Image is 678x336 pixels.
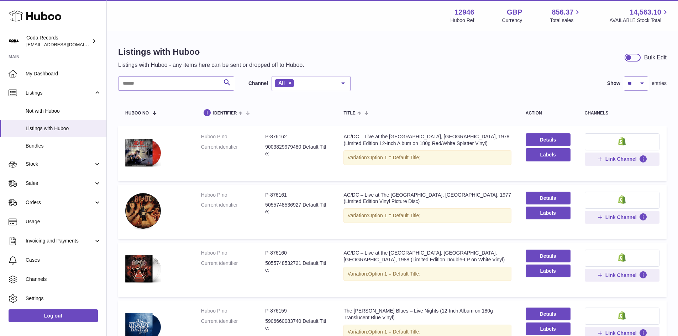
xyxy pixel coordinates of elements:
[526,207,571,219] button: Labels
[26,199,94,206] span: Orders
[343,308,511,321] div: The [PERSON_NAME] Blues – Live Nights (12-Inch Album on 180g Translucent Blue Vinyl)
[607,80,620,87] label: Show
[585,269,659,282] button: Link Channel
[213,111,237,116] span: identifier
[26,276,101,283] span: Channels
[201,202,265,215] dt: Current identifier
[278,80,285,86] span: All
[343,111,355,116] span: title
[343,192,511,205] div: AC/DC – Live at The [GEOGRAPHIC_DATA], [GEOGRAPHIC_DATA], 1977 (Limited Edition Vinyl Picture Disc)
[26,295,101,302] span: Settings
[550,7,582,24] a: 856.37 Total sales
[9,309,98,322] a: Log out
[26,161,94,167] span: Stock
[368,213,421,218] span: Option 1 = Default Title;
[265,260,329,273] dd: 5055748532721 Default Title;
[526,133,571,146] a: Details
[201,144,265,157] dt: Current identifier
[526,250,571,262] a: Details
[201,133,265,140] dt: Huboo P no
[125,133,161,172] img: AC/DC – Live at the Paradise Theater, Boston, 1978 (Limited Edition 12-Inch Album on 180g Red/Whi...
[125,111,149,116] span: Huboo no
[368,271,421,277] span: Option 1 = Default Title;
[368,155,421,160] span: Option 1 = Default Title;
[201,260,265,273] dt: Current identifier
[618,195,626,204] img: shopify-small.png
[26,42,105,47] span: [EMAIL_ADDRESS][DOMAIN_NAME]
[609,7,669,24] a: 14,563.10 AVAILABLE Stock Total
[552,7,573,17] span: 856.37
[26,218,101,225] span: Usage
[644,54,667,62] div: Bulk Edit
[343,250,511,263] div: AC/DC – Live at the [GEOGRAPHIC_DATA], [GEOGRAPHIC_DATA], [GEOGRAPHIC_DATA], 1988 (Limited Editio...
[526,308,571,320] a: Details
[9,36,19,47] img: internalAdmin-12946@internal.huboo.com
[343,150,511,165] div: Variation:
[502,17,522,24] div: Currency
[201,318,265,331] dt: Current identifier
[451,17,474,24] div: Huboo Ref
[618,137,626,145] img: shopify-small.png
[585,111,659,116] div: channels
[26,143,101,149] span: Bundles
[585,211,659,224] button: Link Channel
[585,153,659,165] button: Link Channel
[618,311,626,320] img: shopify-small.png
[454,7,474,17] strong: 12946
[26,108,101,114] span: Not with Huboo
[26,125,101,132] span: Listings with Huboo
[265,202,329,215] dd: 5055748536927 Default Title;
[605,156,637,162] span: Link Channel
[118,61,304,69] p: Listings with Huboo - any items here can be sent or dropped off to Huboo.
[526,192,571,204] a: Details
[343,267,511,281] div: Variation:
[618,253,626,262] img: shopify-small.png
[368,329,421,335] span: Option 1 = Default Title;
[265,250,329,256] dd: P-876160
[265,308,329,314] dd: P-876159
[265,318,329,331] dd: 5906660083740 Default Title;
[507,7,522,17] strong: GBP
[609,17,669,24] span: AVAILABLE Stock Total
[526,148,571,161] button: Labels
[526,265,571,277] button: Labels
[265,133,329,140] dd: P-876162
[526,111,571,116] div: action
[26,70,101,77] span: My Dashboard
[343,133,511,147] div: AC/DC – Live at the [GEOGRAPHIC_DATA], [GEOGRAPHIC_DATA], 1978 (Limited Edition 12-Inch Album on ...
[343,208,511,223] div: Variation:
[248,80,268,87] label: Channel
[201,192,265,198] dt: Huboo P no
[605,214,637,220] span: Link Channel
[26,257,101,263] span: Cases
[550,17,582,24] span: Total sales
[125,250,161,288] img: AC/DC – Live at the Freedom Hall Civic Center, Johnson City, TN, 1988 (Limited Edition Double-LP ...
[265,144,329,157] dd: 9003829979480 Default Title;
[605,272,637,278] span: Link Channel
[125,192,161,230] img: AC/DC – Live at The Old Waldorf, San Francisco, 1977 (Limited Edition Vinyl Picture Disc)
[630,7,661,17] span: 14,563.10
[201,308,265,314] dt: Huboo P no
[26,180,94,187] span: Sales
[265,192,329,198] dd: P-876161
[26,90,94,96] span: Listings
[201,250,265,256] dt: Huboo P no
[26,238,94,244] span: Invoicing and Payments
[652,80,667,87] span: entries
[26,34,90,48] div: Coda Records
[118,46,304,58] h1: Listings with Huboo
[526,322,571,335] button: Labels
